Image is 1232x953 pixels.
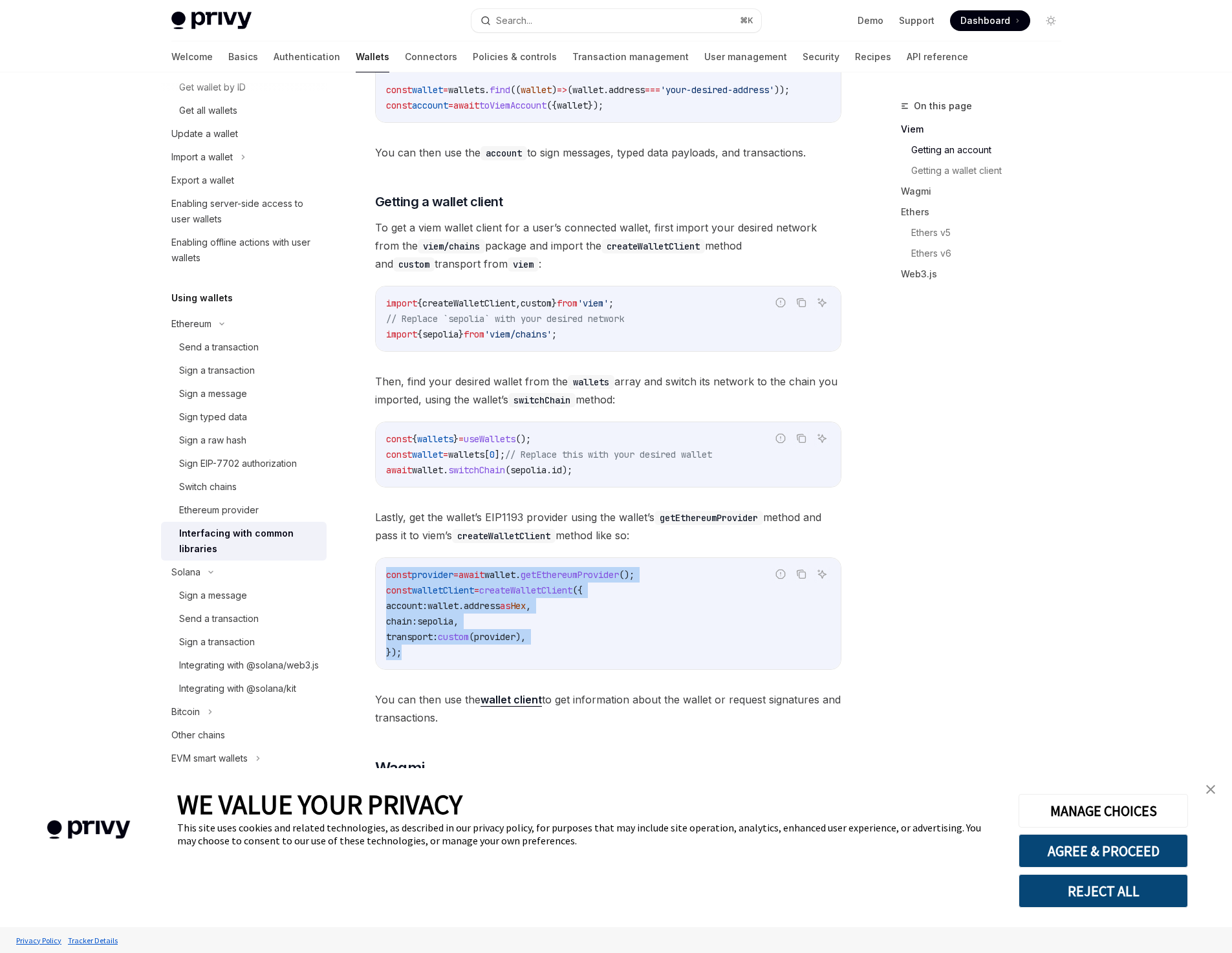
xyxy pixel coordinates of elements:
div: Sign a transaction [179,634,255,650]
button: Ask AI [814,294,830,311]
div: Sign a message [179,588,247,603]
code: account [481,146,527,160]
span: await [453,100,479,111]
div: Send a transaction [179,339,259,355]
span: getEthereumProvider [521,569,619,581]
a: Send a transaction [161,607,327,630]
span: . [515,569,521,581]
span: . [546,464,552,476]
button: Ask AI [814,430,830,447]
span: You can then use the to sign messages, typed data payloads, and transactions. [375,144,841,162]
span: const [386,84,412,96]
span: Hex [510,600,526,612]
a: Interfacing with common libraries [161,522,327,561]
span: as [500,600,510,612]
div: Sign EIP-7702 authorization [179,456,297,471]
span: = [443,84,448,96]
a: Demo [858,14,883,27]
button: MANAGE CHOICES [1019,794,1188,828]
span: , [526,600,531,612]
span: address [609,84,645,96]
span: wallet [427,600,459,612]
a: Viem [901,119,1072,140]
span: wallets [448,84,484,96]
div: Get all wallets [179,103,237,118]
span: sepolia [510,464,546,476]
span: (); [619,569,634,581]
span: ( [567,84,572,96]
button: Report incorrect code [772,294,789,311]
span: from [464,328,484,340]
a: Authentication [274,41,340,72]
a: Sign a raw hash [161,429,327,452]
a: Sign a message [161,382,327,405]
span: Then, find your desired wallet from the array and switch its network to the chain you imported, u... [375,372,841,409]
span: = [474,584,479,596]
span: [ [484,449,490,460]
span: (( [510,84,521,96]
span: const [386,584,412,596]
a: Recipes [855,41,891,72]
span: , [453,616,459,627]
div: Export a wallet [171,173,234,188]
button: Copy the contents from the code block [793,294,810,311]
div: EVM smart wallets [171,751,248,766]
div: Sign a transaction [179,363,255,378]
div: Sign typed data [179,409,247,425]
span: ) [552,84,557,96]
span: wallet [412,449,443,460]
button: Search...⌘K [471,9,761,32]
span: { [417,297,422,309]
a: Sign a transaction [161,359,327,382]
div: Enabling server-side access to user wallets [171,196,319,227]
div: Interfacing with common libraries [179,526,319,557]
button: Toggle dark mode [1041,10,1061,31]
span: , [515,297,521,309]
div: Sign a raw hash [179,433,246,448]
div: Solana [171,564,200,580]
span: ]; [495,449,505,460]
code: createWalletClient [601,239,705,253]
span: { [417,328,422,340]
span: wallet [521,84,552,96]
div: Sign a message [179,386,247,402]
code: getEthereumProvider [654,511,763,525]
a: Wagmi [901,181,1072,202]
div: Import a wallet [171,149,233,165]
div: Switch chains [179,479,237,495]
a: Integrating with @solana/web3.js [161,654,327,677]
span: sepolia [417,616,453,627]
span: . [443,464,448,476]
a: Sign typed data [161,405,327,429]
button: Ask AI [814,566,830,583]
button: AGREE & PROCEED [1019,834,1188,868]
a: Enabling server-side access to user wallets [161,192,327,231]
span: id [552,464,562,476]
div: Integrating with @solana/web3.js [179,658,319,673]
div: Other chains [171,727,225,743]
div: Update a wallet [171,126,238,142]
a: User management [704,41,787,72]
span: import [386,297,417,309]
span: // Replace this with your desired wallet [505,449,712,460]
img: close banner [1206,785,1215,794]
a: Export a wallet [161,169,327,192]
a: Integrating with @solana/kit [161,677,327,700]
span: account [412,100,448,111]
span: const [386,569,412,581]
span: Dashboard [960,14,1010,27]
a: Switch chains [161,475,327,498]
span: Lastly, get the wallet’s EIP1193 provider using the wallet’s method and pass it to viem’s method ... [375,508,841,544]
strong: wallet client [481,693,542,706]
a: Web3.js [901,264,1072,284]
button: Report incorrect code [772,566,789,583]
span: { [412,433,417,445]
code: viem [508,257,539,272]
span: Wagmi [375,758,425,778]
span: === [645,84,660,96]
code: viem/chains [418,239,485,253]
button: REJECT ALL [1019,874,1188,908]
a: Send a transaction [161,336,327,359]
span: // Replace `sepolia` with your desired network [386,313,624,325]
span: (); [515,433,531,445]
